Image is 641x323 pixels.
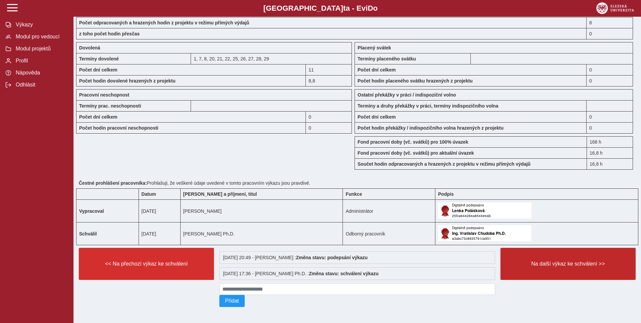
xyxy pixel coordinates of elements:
[506,261,630,267] span: Na další výkaz ke schválení >>
[587,136,633,147] div: 168 h
[358,161,530,167] b: Součet hodin odpracovaných a hrazených z projektu v režimu přímých výdajů
[587,75,633,87] div: 0
[79,208,104,214] b: Vypracoval
[79,231,97,236] b: Schválil
[358,67,396,72] b: Počet dní celkem
[343,200,435,222] td: Administrátor
[358,114,396,120] b: Počet dní celkem
[79,56,119,61] b: Termíny dovolené
[358,56,416,61] b: Termíny placeného svátku
[79,114,117,120] b: Počet dní celkem
[20,4,621,13] b: [GEOGRAPHIC_DATA] a - Evi
[587,147,633,158] div: 16,8 h
[84,261,208,267] span: << Na přechozí výkaz ke schválení
[79,248,214,280] button: << Na přechozí výkaz ke schválení
[180,222,343,245] td: [PERSON_NAME] Ph.D.
[79,103,141,109] b: Termíny prac. neschopnosti
[358,45,391,50] b: Placený svátek
[587,122,633,134] div: 0
[191,53,352,64] div: 1, 7, 8, 20, 21, 22, 25, 26, 27, 28, 29
[306,75,352,87] div: 8,8
[79,92,129,98] b: Pracovní neschopnost
[219,251,495,264] div: [DATE] 20:49 - [PERSON_NAME] :
[587,17,633,28] div: 8
[306,111,352,122] div: 0
[219,267,495,280] div: [DATE] 17:36 - [PERSON_NAME] Ph.D. :
[438,191,454,197] b: Podpis
[438,225,531,241] img: Digitálně podepsáno schvalovatelem
[373,4,378,12] span: o
[225,298,239,304] span: Přidat
[79,31,140,36] b: z toho počet hodin přesčas
[343,4,346,12] span: t
[79,20,249,25] b: Počet odpracovaných a hrazených hodin z projektu v režimu přímých výdajů
[500,248,636,280] button: Na další výkaz ke schválení >>
[180,200,343,222] td: [PERSON_NAME]
[142,208,156,214] span: [DATE]
[587,28,633,39] div: 0
[14,70,68,76] span: Nápověda
[79,78,176,84] b: Počet hodin dovolené hrazených z projektu
[142,231,156,236] span: [DATE]
[79,67,117,72] b: Počet dní celkem
[14,22,68,28] span: Výkazy
[587,111,633,122] div: 0
[368,4,373,12] span: D
[358,92,456,98] b: Ostatní překážky v práci / indispoziční volno
[14,34,68,40] span: Modul pro vedoucí
[79,180,147,186] b: Čestné prohlášení pracovníka:
[14,58,68,64] span: Profil
[306,64,352,75] div: 11
[587,64,633,75] div: 0
[142,191,156,197] b: Datum
[358,139,468,145] b: Fond pracovní doby (vč. svátků) pro 100% úvazek
[183,191,257,197] b: [PERSON_NAME] a příjmení, titul
[79,45,100,50] b: Dovolená
[358,103,498,109] b: Termíny a druhy překážky v práci, termíny indispozičního volna
[358,150,474,156] b: Fond pracovní doby (vč. svátků) pro aktuální úvazek
[296,255,368,260] b: Změna stavu: podepsání výkazu
[596,2,634,14] img: logo_web_su.png
[79,125,158,131] b: Počet hodin pracovní neschopnosti
[358,125,503,131] b: Počet hodin překážky / indispozičního volna hrazených z projektu
[76,178,638,188] div: Prohlašuji, že veškeré údaje uvedené v tomto pracovním výkazu jsou pravdivé.
[14,46,68,52] span: Modul projektů
[309,271,379,276] b: Změna stavu: schválení výkazu
[14,82,68,88] span: Odhlásit
[346,191,362,197] b: Funkce
[343,222,435,245] td: Odborný pracovník
[438,202,531,218] img: Digitálně podepsáno uživatelem
[306,122,352,134] div: 0
[587,158,633,170] div: 16,8 h
[219,295,245,307] button: Přidat
[358,78,473,84] b: Počet hodin placeného svátku hrazených z projektu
